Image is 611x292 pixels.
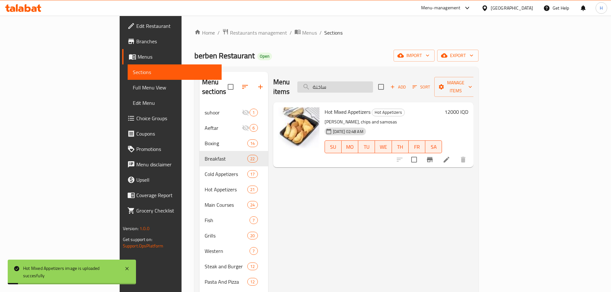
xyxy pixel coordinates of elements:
p: [PERSON_NAME], chips and samosas [325,118,442,126]
a: Edit Menu [128,95,222,111]
span: 6 [250,125,257,131]
button: WE [375,140,392,153]
span: Open [257,54,272,59]
span: TH [395,142,406,152]
span: 24 [248,202,257,208]
span: Grills [205,232,247,239]
a: Menus [294,29,317,37]
div: Main Courses24 [199,197,268,213]
span: 12 [248,263,257,270]
nav: breadcrumb [194,29,479,37]
input: search [297,81,373,93]
span: import [399,52,429,60]
span: Edit Menu [133,99,216,107]
div: items [250,124,258,132]
a: Coupons [122,126,222,141]
a: Support.OpsPlatform [123,242,164,250]
span: Menus [302,29,317,37]
span: Main Courses [205,201,247,209]
span: SU [327,142,339,152]
button: Manage items [434,77,477,97]
div: items [247,170,258,178]
h6: 12000 IQD [445,107,468,116]
div: Steak and Burger12 [199,259,268,274]
span: 7 [250,248,257,254]
a: Branches [122,34,222,49]
span: Choice Groups [136,114,216,122]
li: / [319,29,322,37]
span: 17 [248,171,257,177]
span: WE [378,142,389,152]
img: Hot Mixed Appetizers [278,107,319,148]
button: SA [425,140,442,153]
button: FR [409,140,425,153]
span: 1.0.0 [140,224,149,233]
div: Open [257,53,272,60]
span: Restaurants management [230,29,287,37]
div: Aeftar6 [199,120,268,136]
span: Edit Restaurant [136,22,216,30]
div: Menu-management [421,4,461,12]
span: Fish [205,216,250,224]
span: Sort items [408,82,434,92]
button: Add [388,82,408,92]
a: Full Menu View [128,80,222,95]
a: Menu disclaimer [122,157,222,172]
span: Add [389,83,407,91]
span: Sections [133,68,216,76]
span: H [600,4,603,12]
button: TH [392,140,409,153]
button: Add section [253,79,268,95]
span: Select all sections [224,80,237,94]
div: [GEOGRAPHIC_DATA] [491,4,533,12]
div: items [247,232,258,239]
button: TU [358,140,375,153]
span: Cold Appetizers [205,170,247,178]
span: Manage items [439,79,472,95]
span: Get support on: [123,235,152,244]
div: Hot Mixed Appetizers image is uploaded succesfully [23,265,118,279]
button: export [437,50,479,62]
a: Grocery Checklist [122,203,222,218]
span: [DATE] 02:48 AM [330,129,366,135]
span: Coupons [136,130,216,138]
div: items [247,139,258,147]
div: Breakfast22 [199,151,268,166]
div: Boxing14 [199,136,268,151]
li: / [290,29,292,37]
a: Menus [122,49,222,64]
span: 12 [248,279,257,285]
span: Western [205,247,250,255]
button: import [394,50,435,62]
span: 22 [248,156,257,162]
span: 1 [250,110,257,116]
span: Hot Mixed Appetizers [325,107,370,117]
span: Promotions [136,145,216,153]
div: Fish7 [199,213,268,228]
span: Grocery Checklist [136,207,216,214]
h2: Menu items [273,77,290,96]
div: items [250,109,258,116]
span: Hot Appetizers [372,109,404,116]
svg: Inactive section [242,109,250,116]
div: items [247,186,258,193]
a: Promotions [122,141,222,157]
span: Full Menu View [133,84,216,91]
div: items [250,247,258,255]
div: Grills20 [199,228,268,243]
span: Branches [136,38,216,45]
span: Sort sections [237,79,253,95]
a: Edit Restaurant [122,18,222,34]
div: suhoor1 [199,105,268,120]
span: berben Restaurant [194,48,255,63]
button: SU [325,140,342,153]
span: Steak and Burger [205,263,247,270]
span: Hot Appetizers [205,186,247,193]
div: Hot Appetizers21 [199,182,268,197]
span: Select section [374,80,388,94]
span: 14 [248,140,257,146]
a: Choice Groups [122,111,222,126]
